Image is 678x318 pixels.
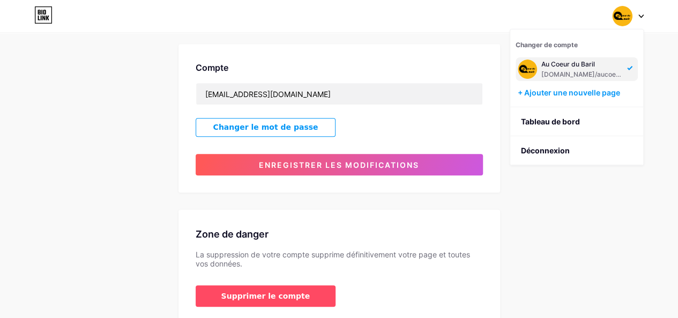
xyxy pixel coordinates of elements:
[259,160,419,169] font: Enregistrer les modifications
[541,60,595,68] font: Au Coeur du Baril
[521,117,580,126] font: Tableau de bord
[196,250,470,268] font: La suppression de votre compte supprime définitivement votre page et toutes vos données.
[196,62,228,73] font: Compte
[213,123,318,131] font: Changer le mot de passe
[541,70,644,78] font: [DOMAIN_NAME]/aucoeurdubaril
[518,60,537,79] img: aucoeurdubaril
[612,6,632,26] img: aucoeurdubaril
[221,292,310,300] font: Supprimer le compte
[521,146,570,155] font: Déconnexion
[516,41,578,49] font: Changer de compte
[518,88,620,97] font: + Ajouter une nouvelle page
[196,285,336,307] button: Supprimer le compte
[196,154,483,175] button: Enregistrer les modifications
[196,118,336,137] button: Changer le mot de passe
[510,107,643,136] a: Tableau de bord
[196,83,482,105] input: E-mail
[196,228,269,240] font: Zone de danger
